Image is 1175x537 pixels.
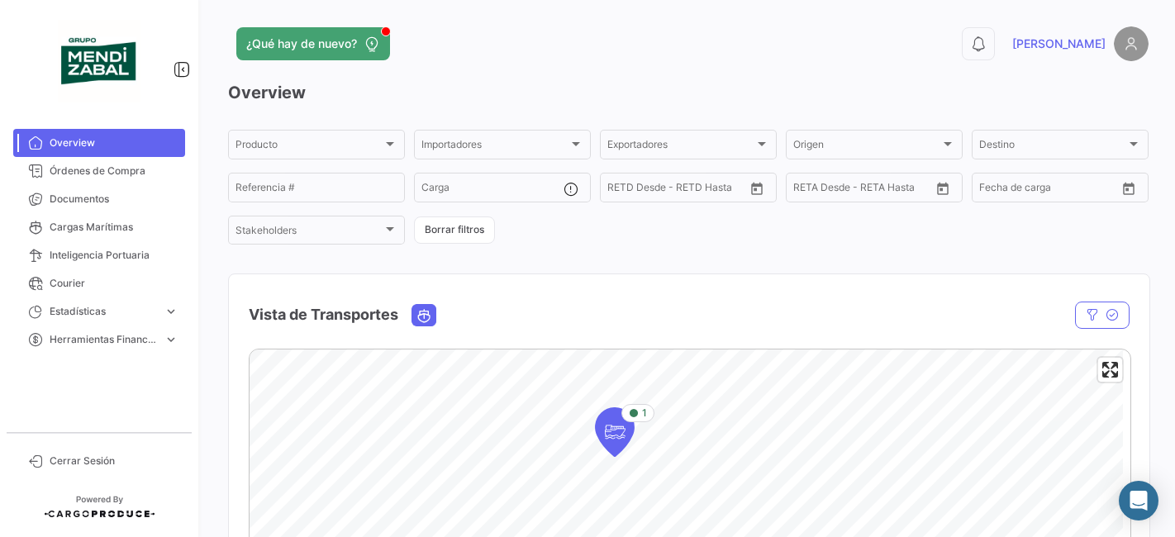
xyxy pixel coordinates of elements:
span: Cargas Marítimas [50,220,178,235]
a: Cargas Marítimas [13,213,185,241]
button: Open calendar [930,176,955,201]
a: Overview [13,129,185,157]
span: 1 [642,406,647,421]
span: Destino [979,141,1126,153]
span: Cerrar Sesión [50,454,178,468]
span: Stakeholders [235,227,383,239]
img: placeholder-user.png [1114,26,1149,61]
input: Hasta [621,184,686,196]
span: Órdenes de Compra [50,164,178,178]
div: Abrir Intercom Messenger [1119,481,1158,520]
input: Hasta [806,184,872,196]
input: Desde [607,184,609,196]
button: ¿Qué hay de nuevo? [236,27,390,60]
span: Estadísticas [50,304,157,319]
input: Desde [793,184,795,196]
h4: Vista de Transportes [249,303,398,326]
span: Exportadores [607,141,754,153]
a: Documentos [13,185,185,213]
span: expand_more [164,304,178,319]
h3: Overview [228,81,1149,104]
a: Órdenes de Compra [13,157,185,185]
span: Herramientas Financieras [50,332,157,347]
div: Map marker [595,407,635,457]
span: Producto [235,141,383,153]
span: ¿Qué hay de nuevo? [246,36,357,52]
span: Courier [50,276,178,291]
span: expand_more [164,332,178,347]
span: Overview [50,135,178,150]
button: Enter fullscreen [1098,358,1122,382]
input: Hasta [992,184,1058,196]
span: Origen [793,141,940,153]
img: bc55561a-7921-46bb-892b-a3c551bf61b2.png [58,20,140,102]
button: Borrar filtros [414,216,495,244]
button: Open calendar [744,176,769,201]
button: Ocean [412,305,435,326]
span: Inteligencia Portuaria [50,248,178,263]
button: Open calendar [1116,176,1141,201]
a: Courier [13,269,185,297]
span: Documentos [50,192,178,207]
input: Desde [979,184,981,196]
span: Importadores [421,141,568,153]
a: Inteligencia Portuaria [13,241,185,269]
span: [PERSON_NAME] [1012,36,1106,52]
